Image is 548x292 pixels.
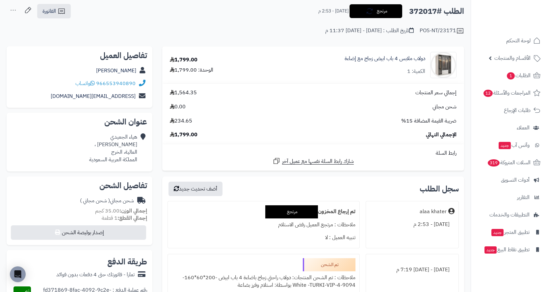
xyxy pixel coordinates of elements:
div: [DATE] - [DATE] 7:19 م [370,263,455,276]
span: أدوات التسويق [501,175,530,185]
span: الأقسام والمنتجات [494,54,531,63]
div: الكمية: 1 [407,68,425,75]
div: POS-NT/23171 [420,27,464,35]
h3: سجل الطلب [420,185,459,193]
h2: تفاصيل الشحن [12,182,147,190]
span: تطبيق نقاط البيع [484,245,530,254]
span: جديد [491,229,504,236]
span: العملاء [517,123,530,132]
strong: إجمالي الوزن: [119,207,147,215]
div: [DATE] - 2:53 م [370,218,455,231]
span: وآتس آب [498,141,530,150]
span: جديد [499,142,511,149]
h2: طريقة الدفع [107,258,147,266]
div: تنبيه العميل : لا [172,231,355,244]
span: 319 [487,159,500,167]
a: لوحة التحكم [475,33,544,49]
span: شارك رابط السلة نفسها مع عميل آخر [282,158,354,165]
img: logo-2.png [503,15,542,29]
span: 0.00 [170,103,186,111]
a: الفاتورة [37,4,71,18]
div: alaa khater [420,208,447,215]
div: هياء الجعيدي [PERSON_NAME] ، العالية، الخرج المملكة العربية السعودية [89,133,137,163]
div: تمارا - فاتورتك حتى 4 دفعات بدون فوائد [56,271,135,279]
div: شحن مجاني [80,197,134,205]
div: رابط السلة [165,149,461,157]
small: [DATE] - 2:53 م [318,8,349,14]
span: طلبات الإرجاع [504,106,531,115]
a: التطبيقات والخدمات [475,207,544,223]
div: الوحدة: 1,799.00 [170,66,213,74]
span: لوحة التحكم [506,36,531,45]
span: الإجمالي النهائي [426,131,457,139]
span: شحن مجاني [432,103,457,111]
b: تم إرجاع المخزون [318,208,355,215]
a: شارك رابط السلة نفسها مع عميل آخر [273,157,354,165]
span: المراجعات والأسئلة [483,88,531,98]
a: تطبيق المتجرجديد [475,224,544,240]
button: إصدار بوليصة الشحن [11,225,146,240]
a: طلبات الإرجاع [475,102,544,118]
span: 1,799.00 [170,131,197,139]
img: 1742133300-110103010020.1-90x90.jpg [431,52,456,78]
a: واتساب [75,79,95,87]
span: الطلبات [506,71,531,80]
small: 35.00 كجم [95,207,147,215]
a: الطلبات1 [475,68,544,83]
small: 1 قطعة [102,214,147,222]
div: Open Intercom Messenger [10,266,26,282]
span: ضريبة القيمة المضافة 15% [401,117,457,125]
span: التقارير [517,193,530,202]
a: 966553940890 [96,79,136,87]
div: ملاحظات : تم الشحن المنتجات: دولاب راحتي زجاج باضاءة 4 باب ابيض -200*60*160- White -TURKI-VIP-4-9... [172,271,355,292]
span: تطبيق المتجر [491,228,530,237]
span: 1 [507,72,515,80]
a: أدوات التسويق [475,172,544,188]
a: العملاء [475,120,544,136]
h2: عنوان الشحن [12,118,147,126]
span: السلات المتروكة [487,158,531,167]
button: مرتجع [350,4,402,18]
a: دولاب ملابس 4 باب ابيض زجاج مع إضاءة [345,55,425,62]
a: المراجعات والأسئلة12 [475,85,544,101]
span: 234.65 [170,117,192,125]
div: ملاحظات : مرتجع العميل رفض الاستلام [172,218,355,231]
h2: الطلب #372017 [409,5,464,18]
span: 1,564.35 [170,89,197,97]
span: إجمالي سعر المنتجات [415,89,457,97]
a: تطبيق نقاط البيعجديد [475,242,544,258]
div: مرتجع [265,205,318,218]
a: وآتس آبجديد [475,137,544,153]
button: أضف تحديث جديد [169,182,222,196]
a: السلات المتروكة319 [475,155,544,170]
span: التطبيقات والخدمات [489,210,530,219]
div: 1,799.00 [170,56,197,64]
h2: تفاصيل العميل [12,52,147,59]
div: تاريخ الطلب : [DATE] - [DATE] 11:37 م [325,27,414,34]
a: التقارير [475,190,544,205]
span: جديد [484,246,497,254]
span: الفاتورة [42,7,56,15]
span: 12 [483,90,493,97]
span: ( شحن مجاني ) [80,197,110,205]
a: [EMAIL_ADDRESS][DOMAIN_NAME] [51,92,136,100]
strong: إجمالي القطع: [117,214,147,222]
a: [PERSON_NAME] [96,67,136,75]
div: تم الشحن [303,258,355,271]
